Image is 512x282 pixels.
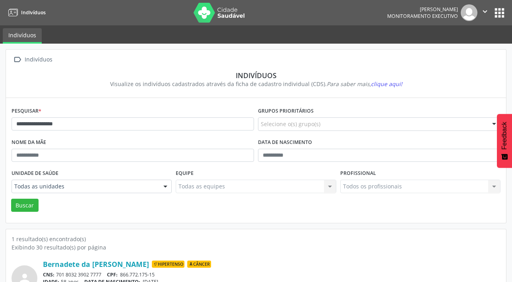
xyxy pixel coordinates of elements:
[12,105,41,117] label: Pesquisar
[11,199,39,212] button: Buscar
[17,80,495,88] div: Visualize os indivíduos cadastrados através da ficha de cadastro individual (CDS).
[23,54,54,65] div: Indivíduos
[261,120,320,128] span: Selecione o(s) grupo(s)
[387,13,458,19] span: Monitoramento Executivo
[12,54,23,65] i: 
[387,6,458,13] div: [PERSON_NAME]
[12,136,46,149] label: Nome da mãe
[152,261,184,268] span: Hipertenso
[43,260,149,269] a: Bernadete da [PERSON_NAME]
[12,243,500,251] div: Exibindo 30 resultado(s) por página
[12,167,58,180] label: Unidade de saúde
[120,271,155,278] span: 866.772.175-15
[14,182,155,190] span: Todas as unidades
[43,271,500,278] div: 701 8032 3902 7777
[17,71,495,80] div: Indivíduos
[371,80,402,88] span: clique aqui!
[187,261,211,268] span: Câncer
[6,6,46,19] a: Indivíduos
[501,122,508,150] span: Feedback
[12,54,54,65] a:  Indivíduos
[176,167,194,180] label: Equipe
[340,167,376,180] label: Profissional
[258,136,312,149] label: Data de nascimento
[107,271,118,278] span: CPF:
[497,114,512,168] button: Feedback - Mostrar pesquisa
[43,271,54,278] span: CNS:
[481,7,489,16] i: 
[21,9,46,16] span: Indivíduos
[12,235,500,243] div: 1 resultado(s) encontrado(s)
[258,105,314,117] label: Grupos prioritários
[493,6,506,20] button: apps
[477,4,493,21] button: 
[327,80,402,88] i: Para saber mais,
[461,4,477,21] img: img
[3,28,42,44] a: Indivíduos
